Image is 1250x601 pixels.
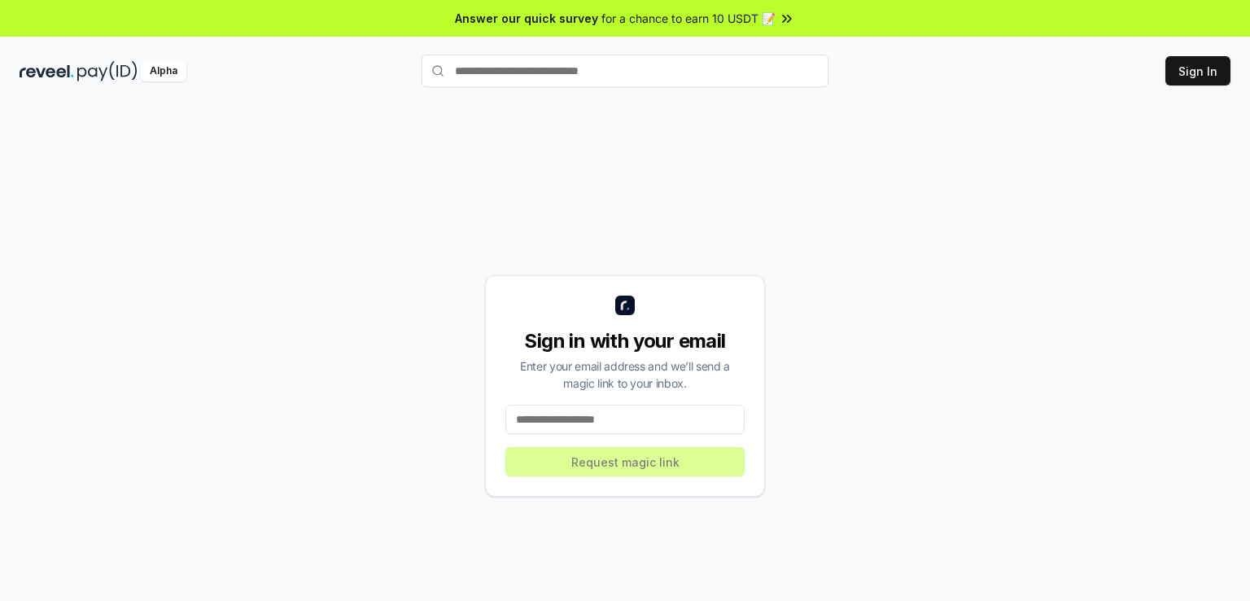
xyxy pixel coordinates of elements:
img: logo_small [615,296,635,315]
span: Answer our quick survey [455,10,598,27]
img: pay_id [77,61,138,81]
div: Sign in with your email [505,328,745,354]
img: reveel_dark [20,61,74,81]
div: Enter your email address and we’ll send a magic link to your inbox. [505,358,745,392]
div: Alpha [141,61,186,81]
span: for a chance to earn 10 USDT 📝 [601,10,776,27]
button: Sign In [1165,56,1230,86]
